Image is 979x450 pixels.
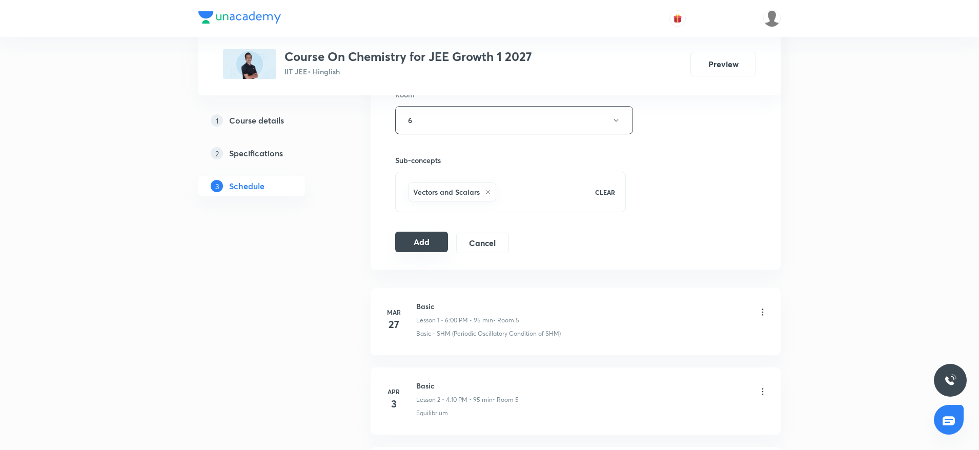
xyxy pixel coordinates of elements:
p: Equilibrium [416,408,448,418]
a: Company Logo [198,11,281,26]
img: Shivank [763,10,781,27]
a: 2Specifications [198,143,338,163]
h5: Course details [229,114,284,127]
h4: 27 [383,317,404,332]
p: 1 [211,114,223,127]
p: • Room 5 [493,395,519,404]
p: • Room 5 [493,316,519,325]
h4: 3 [383,396,404,412]
img: avatar [673,14,682,23]
h6: Sub-concepts [395,155,626,166]
p: Lesson 1 • 6:00 PM • 95 min [416,316,493,325]
p: 2 [211,147,223,159]
img: Company Logo [198,11,281,24]
p: CLEAR [595,188,615,197]
h6: Basic [416,380,519,391]
h6: Vectors and Scalars [413,187,480,197]
h6: Basic [416,301,519,312]
button: Preview [690,52,756,76]
h5: Specifications [229,147,283,159]
p: Basic - SHM (Periodic Oscillatory Condition of SHM) [416,329,561,338]
h6: Apr [383,387,404,396]
p: 3 [211,180,223,192]
button: Add [395,232,448,252]
h5: Schedule [229,180,264,192]
button: 6 [395,106,633,134]
img: ttu [944,374,956,386]
h6: Mar [383,308,404,317]
button: avatar [669,10,686,27]
p: IIT JEE • Hinglish [284,66,532,77]
img: 92D0F772-690C-42F9-99CF-5D35656C91FD_plus.png [223,49,276,79]
a: 1Course details [198,110,338,131]
button: Cancel [456,233,509,253]
h3: Course On Chemistry for JEE Growth 1 2027 [284,49,532,64]
p: Lesson 2 • 4:10 PM • 95 min [416,395,493,404]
